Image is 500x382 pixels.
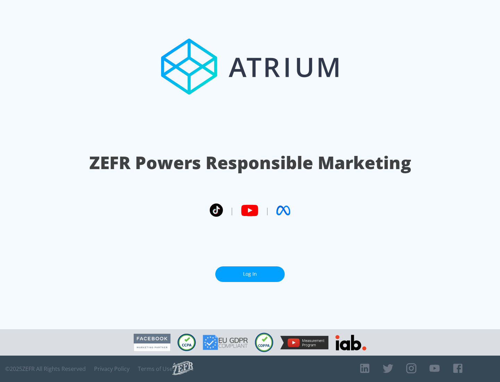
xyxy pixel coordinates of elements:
span: | [265,205,269,216]
a: Terms of Use [138,365,173,372]
span: © 2025 ZEFR All Rights Reserved [5,365,86,372]
span: | [230,205,234,216]
a: Log In [215,266,285,282]
img: GDPR Compliant [203,335,248,350]
img: Facebook Marketing Partner [134,334,170,351]
img: IAB [335,335,366,350]
img: YouTube Measurement Program [280,336,328,349]
img: CCPA Compliant [177,334,196,351]
h1: ZEFR Powers Responsible Marketing [89,151,411,175]
a: Privacy Policy [94,365,130,372]
img: COPPA Compliant [255,333,273,352]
